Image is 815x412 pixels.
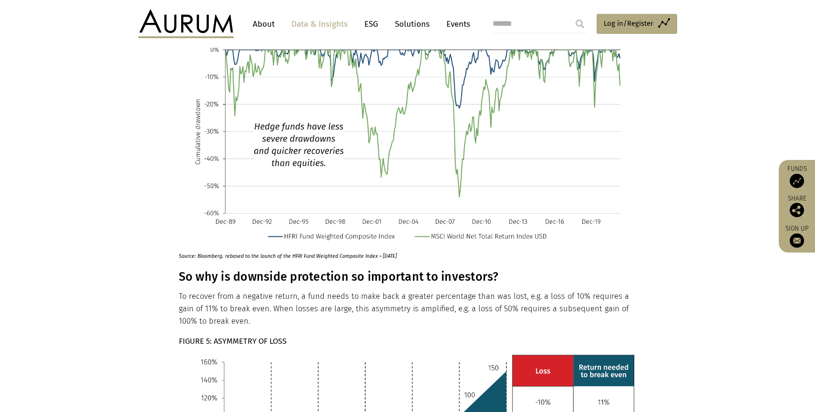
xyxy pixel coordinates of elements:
[597,14,677,34] a: Log in/Register
[360,15,383,33] a: ESG
[248,15,279,33] a: About
[784,224,810,248] a: Sign up
[604,18,653,29] span: Log in/Register
[442,15,470,33] a: Events
[390,15,434,33] a: Solutions
[179,247,611,260] p: Source: Bloomberg. rebased to the launch of the HFRI Fund Weighted Composite Index – [DATE]
[784,195,810,217] div: Share
[179,290,634,328] p: To recover from a negative return, a fund needs to make back a greater percentage than was lost, ...
[138,10,234,38] img: Aurum
[179,270,634,284] h3: So why is downside protection so important to investors?
[790,174,804,188] img: Access Funds
[570,14,589,33] input: Submit
[790,203,804,217] img: Share this post
[179,337,287,346] strong: FIGURE 5: ASYMMETRY OF LOSS
[790,233,804,248] img: Sign up to our newsletter
[784,165,810,188] a: Funds
[287,15,352,33] a: Data & Insights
